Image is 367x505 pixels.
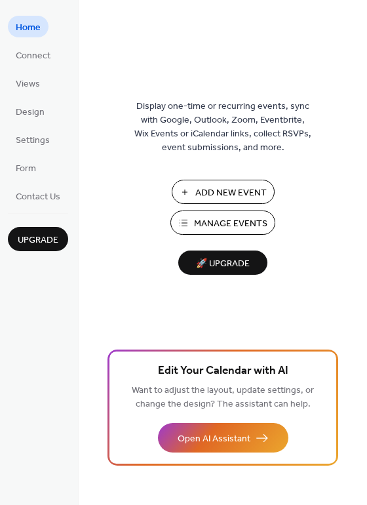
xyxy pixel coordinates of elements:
[16,134,50,148] span: Settings
[132,382,314,413] span: Want to adjust the layout, update settings, or change the design? The assistant can help.
[8,129,58,150] a: Settings
[8,157,44,178] a: Form
[195,186,267,200] span: Add New Event
[8,16,48,37] a: Home
[16,49,50,63] span: Connect
[16,162,36,176] span: Form
[158,423,288,453] button: Open AI Assistant
[8,100,52,122] a: Design
[16,77,40,91] span: Views
[8,72,48,94] a: Views
[16,106,45,119] span: Design
[158,362,288,380] span: Edit Your Calendar with AI
[8,185,68,207] a: Contact Us
[18,233,58,247] span: Upgrade
[8,44,58,66] a: Connect
[178,432,250,446] span: Open AI Assistant
[178,251,267,275] button: 🚀 Upgrade
[16,21,41,35] span: Home
[8,227,68,251] button: Upgrade
[186,255,260,273] span: 🚀 Upgrade
[170,211,275,235] button: Manage Events
[16,190,60,204] span: Contact Us
[194,217,267,231] span: Manage Events
[172,180,275,204] button: Add New Event
[134,100,311,155] span: Display one-time or recurring events, sync with Google, Outlook, Zoom, Eventbrite, Wix Events or ...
